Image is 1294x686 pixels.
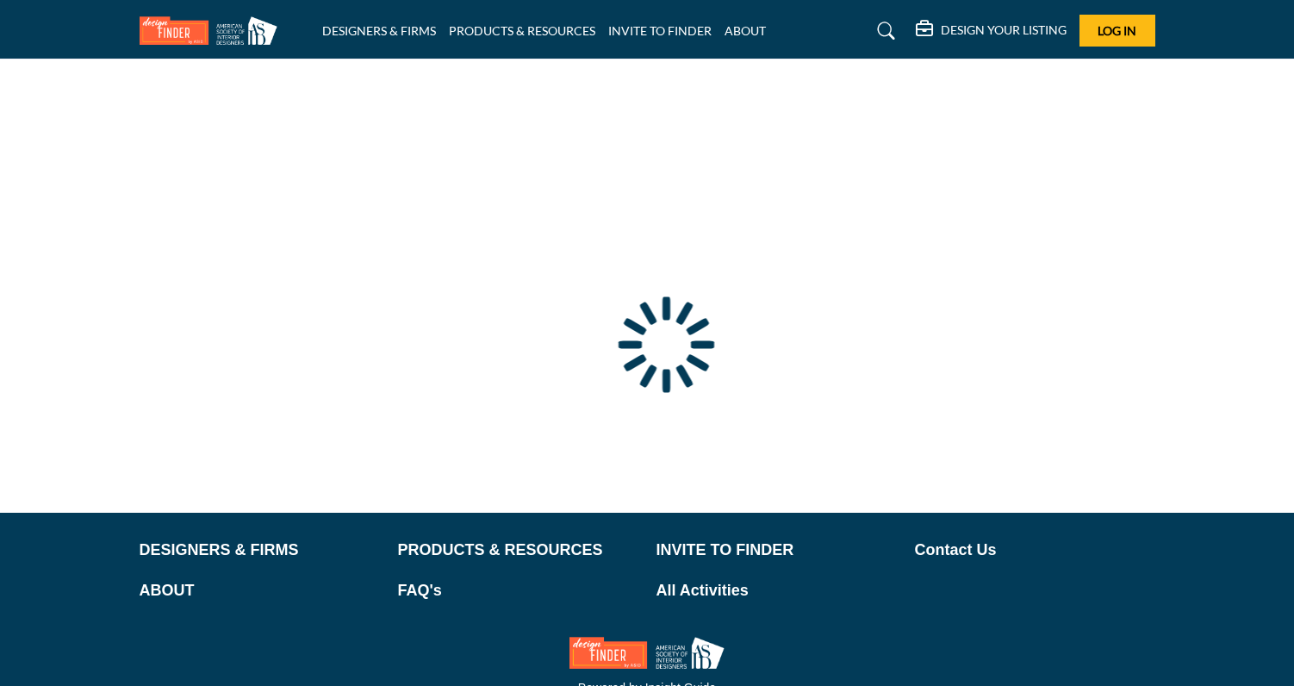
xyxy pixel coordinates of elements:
[1079,15,1155,47] button: Log In
[569,637,725,669] img: No Site Logo
[449,23,595,38] a: PRODUCTS & RESOURCES
[608,23,712,38] a: INVITE TO FINDER
[140,579,380,602] a: ABOUT
[140,539,380,562] a: DESIGNERS & FIRMS
[916,21,1067,41] div: DESIGN YOUR LISTING
[140,16,286,45] img: Site Logo
[1098,23,1136,38] span: Log In
[398,539,638,562] a: PRODUCTS & RESOURCES
[915,539,1155,562] a: Contact Us
[861,17,906,45] a: Search
[322,23,436,38] a: DESIGNERS & FIRMS
[941,22,1067,38] h5: DESIGN YOUR LISTING
[656,539,897,562] a: INVITE TO FINDER
[725,23,766,38] a: ABOUT
[398,579,638,602] a: FAQ's
[656,579,897,602] a: All Activities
